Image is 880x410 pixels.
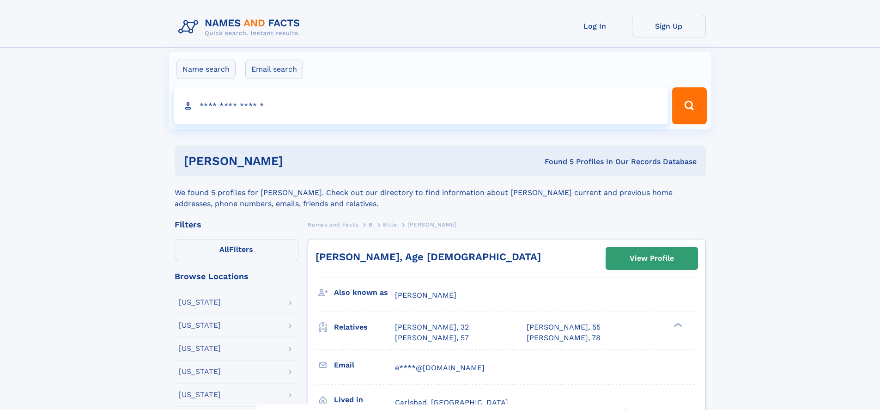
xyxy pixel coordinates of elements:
[672,322,683,328] div: ❯
[395,398,508,407] span: Carlsbad, [GEOGRAPHIC_DATA]
[176,60,236,79] label: Name search
[369,219,373,230] a: B
[175,272,298,281] div: Browse Locations
[334,319,395,335] h3: Relatives
[245,60,303,79] label: Email search
[383,219,397,230] a: Bitle
[527,333,601,343] a: [PERSON_NAME], 78
[527,322,601,332] a: [PERSON_NAME], 55
[179,345,221,352] div: [US_STATE]
[632,15,706,37] a: Sign Up
[175,220,298,229] div: Filters
[395,333,469,343] a: [PERSON_NAME], 57
[175,239,298,261] label: Filters
[179,299,221,306] div: [US_STATE]
[672,87,706,124] button: Search Button
[558,15,632,37] a: Log In
[606,247,698,269] a: View Profile
[383,221,397,228] span: Bitle
[334,357,395,373] h3: Email
[179,368,221,375] div: [US_STATE]
[630,248,674,269] div: View Profile
[316,251,541,263] a: [PERSON_NAME], Age [DEMOGRAPHIC_DATA]
[179,391,221,398] div: [US_STATE]
[395,291,456,300] span: [PERSON_NAME]
[219,245,229,254] span: All
[174,87,668,124] input: search input
[175,15,308,40] img: Logo Names and Facts
[334,285,395,300] h3: Also known as
[175,176,706,209] div: We found 5 profiles for [PERSON_NAME]. Check out our directory to find information about [PERSON_...
[407,221,457,228] span: [PERSON_NAME]
[369,221,373,228] span: B
[179,322,221,329] div: [US_STATE]
[308,219,358,230] a: Names and Facts
[184,155,414,167] h1: [PERSON_NAME]
[414,157,697,167] div: Found 5 Profiles In Our Records Database
[395,322,469,332] a: [PERSON_NAME], 32
[334,392,395,408] h3: Lived in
